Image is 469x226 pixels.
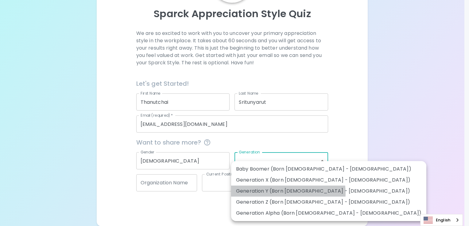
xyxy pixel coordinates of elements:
[231,164,426,175] li: Baby Boomer (Born [DEMOGRAPHIC_DATA] - [DEMOGRAPHIC_DATA])
[420,214,463,226] div: Language
[420,214,463,226] aside: Language selected: English
[231,186,426,197] li: Generation Y (Born [DEMOGRAPHIC_DATA] - [DEMOGRAPHIC_DATA])
[231,208,426,219] li: Generation Alpha (Born [DEMOGRAPHIC_DATA] - [DEMOGRAPHIC_DATA])
[231,175,426,186] li: Generation X (Born [DEMOGRAPHIC_DATA] - [DEMOGRAPHIC_DATA])
[231,197,426,208] li: Generation Z (Born [DEMOGRAPHIC_DATA] - [DEMOGRAPHIC_DATA])
[421,214,463,226] a: English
